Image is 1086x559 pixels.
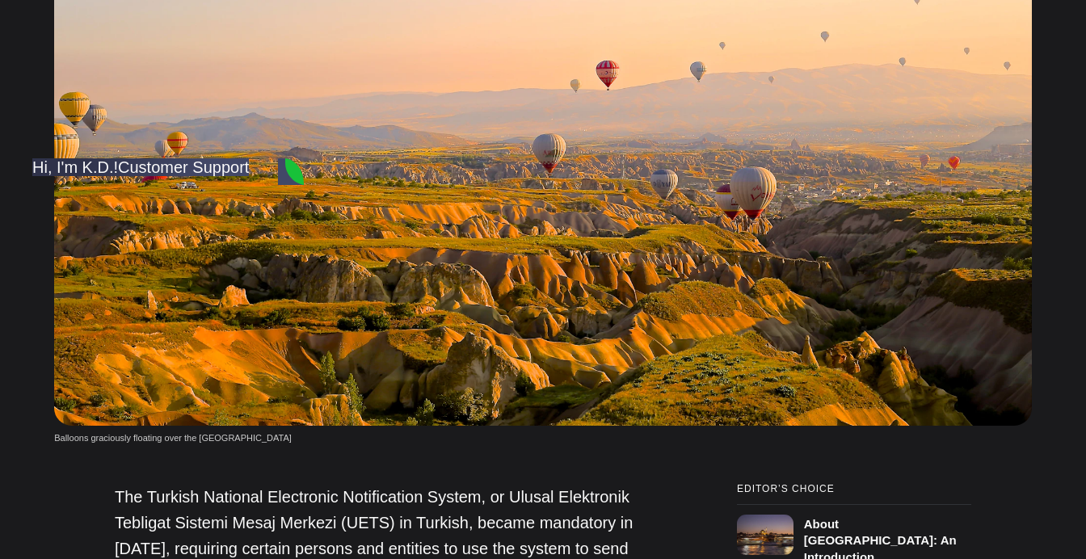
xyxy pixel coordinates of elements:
[737,484,971,494] small: Editor’s Choice
[118,158,249,176] jdiv: Customer Support
[32,158,118,176] jdiv: Hi, I'm K.D.!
